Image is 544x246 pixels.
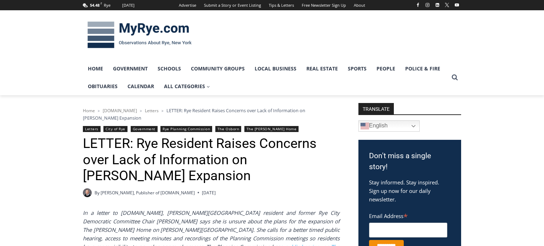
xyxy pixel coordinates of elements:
span: By [95,189,100,196]
a: Real Estate [301,60,343,78]
time: [DATE] [202,189,216,196]
a: [PERSON_NAME], Publisher of [DOMAIN_NAME] [101,190,195,196]
span: 54.48 [90,2,100,8]
a: [DOMAIN_NAME] [103,108,137,114]
span: > [161,108,164,113]
a: English [358,120,420,132]
a: City of Rye [103,126,127,132]
a: Government [131,126,158,132]
span: LETTER: Rye Resident Raises Concerns over Lack of Information on [PERSON_NAME] Expansion [83,107,305,121]
a: Linkedin [433,1,442,9]
a: The [PERSON_NAME] Home [244,126,299,132]
a: Rye Planning Commission [160,126,212,132]
a: Letters [145,108,159,114]
h3: Don't miss a single story! [369,150,450,173]
a: Home [83,60,108,78]
a: YouTube [453,1,461,9]
label: Email Address [369,209,447,222]
a: Instagram [423,1,432,9]
strong: TRANSLATE [358,103,394,114]
a: Home [83,108,95,114]
div: Rye [104,2,110,8]
a: Sports [343,60,372,78]
a: Author image [83,188,92,197]
img: MyRye.com [83,17,196,53]
span: F [101,1,102,5]
a: Letters [83,126,101,132]
a: All Categories [159,78,215,95]
p: Stay informed. Stay inspired. Sign up now for our daily newsletter. [369,178,450,204]
a: Police & Fire [400,60,445,78]
a: Government [108,60,153,78]
img: en [361,122,369,130]
a: Facebook [414,1,422,9]
a: X [443,1,451,9]
div: [DATE] [122,2,135,8]
a: Obituaries [83,78,123,95]
a: Community Groups [186,60,250,78]
button: View Search Form [448,71,461,84]
a: Calendar [123,78,159,95]
span: > [98,108,100,113]
span: > [140,108,142,113]
h1: LETTER: Rye Resident Raises Concerns over Lack of Information on [PERSON_NAME] Expansion [83,136,340,184]
a: The Osborn [215,126,241,132]
nav: Breadcrumbs [83,107,340,121]
span: All Categories [164,82,210,90]
nav: Primary Navigation [83,60,448,96]
a: Schools [153,60,186,78]
a: Local Business [250,60,301,78]
a: People [372,60,400,78]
